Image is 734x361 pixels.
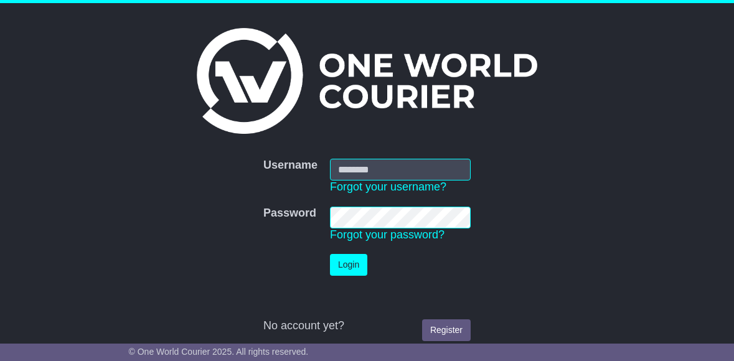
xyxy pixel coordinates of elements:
label: Password [263,207,316,220]
button: Login [330,254,367,276]
span: © One World Courier 2025. All rights reserved. [129,347,309,357]
div: No account yet? [263,319,471,333]
label: Username [263,159,318,172]
img: One World [197,28,537,134]
a: Forgot your username? [330,180,446,193]
a: Forgot your password? [330,228,445,241]
a: Register [422,319,471,341]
